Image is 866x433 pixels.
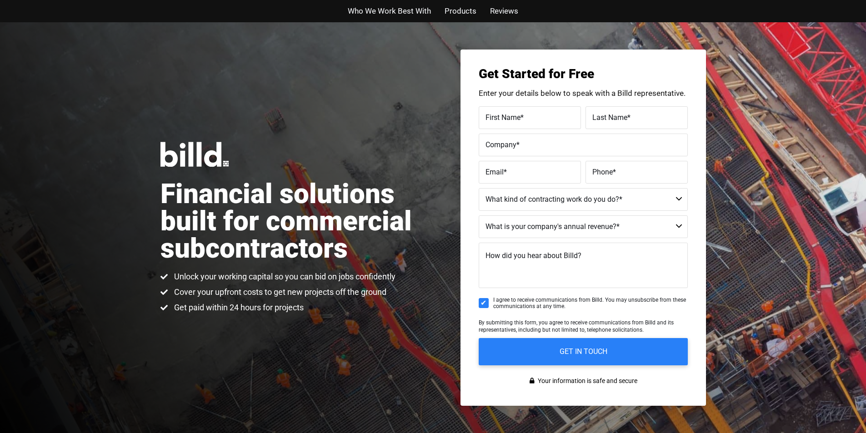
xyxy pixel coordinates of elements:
span: Cover your upfront costs to get new projects off the ground [172,287,386,298]
a: Products [445,5,476,18]
span: Company [486,140,516,149]
p: Enter your details below to speak with a Billd representative. [479,90,688,97]
input: I agree to receive communications from Billd. You may unsubscribe from these communications at an... [479,298,489,308]
span: By submitting this form, you agree to receive communications from Billd and its representatives, ... [479,319,674,333]
span: I agree to receive communications from Billd. You may unsubscribe from these communications at an... [493,297,688,310]
h3: Get Started for Free [479,68,688,80]
span: First Name [486,113,521,121]
h1: Financial solutions built for commercial subcontractors [160,180,433,262]
a: Who We Work Best With [348,5,431,18]
input: GET IN TOUCH [479,338,688,365]
span: Email [486,167,504,176]
span: Phone [592,167,613,176]
span: Get paid within 24 hours for projects [172,302,304,313]
span: Your information is safe and secure [536,374,637,388]
span: Unlock your working capital so you can bid on jobs confidently [172,271,395,282]
span: How did you hear about Billd? [486,251,581,260]
span: Last Name [592,113,627,121]
a: Reviews [490,5,518,18]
